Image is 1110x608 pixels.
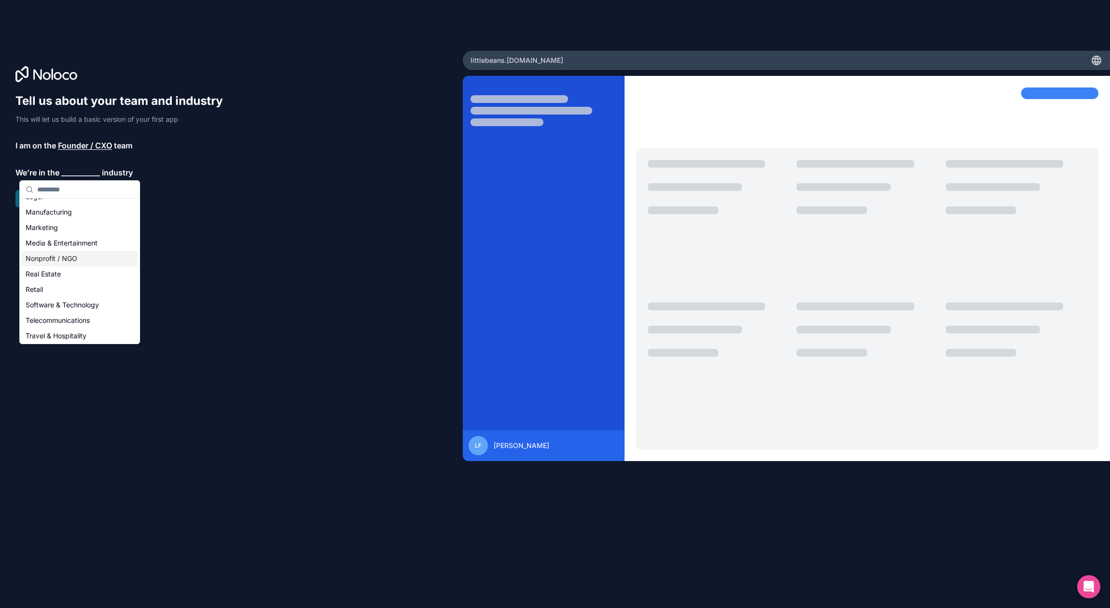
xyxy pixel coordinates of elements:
[20,199,140,344] div: Suggestions
[1077,575,1100,598] div: Open Intercom Messenger
[58,140,112,151] span: Founder / CXO
[22,328,138,344] div: Travel & Hospitality
[494,441,549,450] span: [PERSON_NAME]
[15,140,56,151] span: I am on the
[22,266,138,282] div: Real Estate
[114,140,132,151] span: team
[15,167,59,178] span: We’re in the
[22,313,138,328] div: Telecommunications
[22,282,138,297] div: Retail
[470,56,563,65] span: littlebeans .[DOMAIN_NAME]
[475,442,482,449] span: LF
[15,115,232,124] p: This will let us build a basic version of your first app
[22,251,138,266] div: Nonprofit / NGO
[102,167,133,178] span: industry
[22,297,138,313] div: Software & Technology
[61,167,100,178] span: __________
[22,204,138,220] div: Manufacturing
[22,235,138,251] div: Media & Entertainment
[15,93,232,109] h1: Tell us about your team and industry
[22,220,138,235] div: Marketing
